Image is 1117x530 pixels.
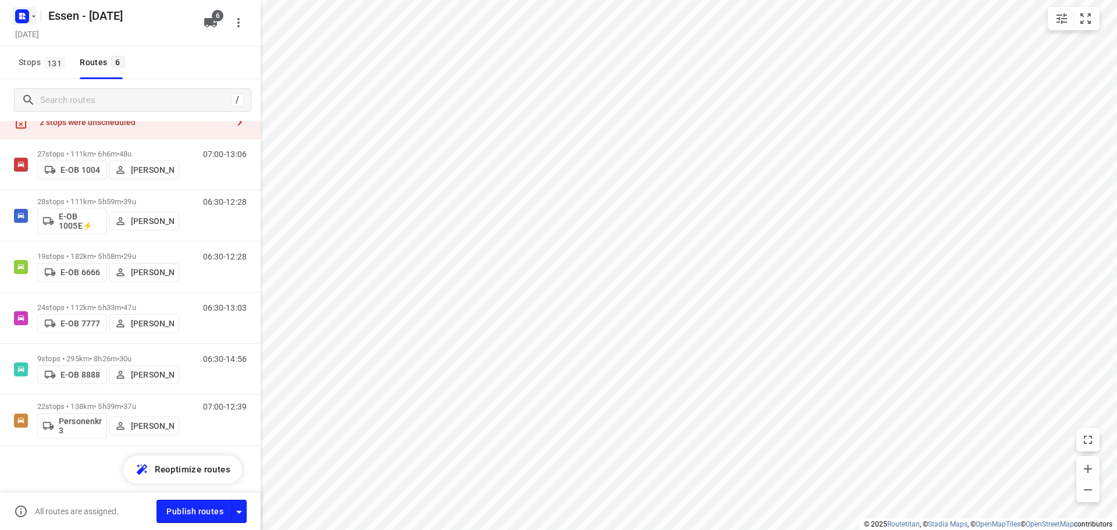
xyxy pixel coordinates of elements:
span: 29u [123,252,136,261]
div: small contained button group [1048,7,1100,30]
span: • [117,150,119,158]
p: E-OB 6666 [61,268,100,277]
div: Driver app settings [232,504,246,518]
li: © 2025 , © , © © contributors [864,520,1112,528]
a: Stadia Maps [928,520,967,528]
p: 9 stops • 295km • 8h26m [37,354,179,363]
p: E-OB 7777 [61,319,100,328]
button: E-OB 1005E⚡ [37,208,107,234]
p: 06:30-13:03 [203,303,247,312]
button: [PERSON_NAME] [109,161,179,179]
p: 27 stops • 111km • 6h6m [37,150,179,158]
div: / [231,94,244,106]
button: [PERSON_NAME] [109,365,179,384]
p: [PERSON_NAME] [131,165,174,175]
p: E-OB 1005E⚡ [59,212,102,230]
p: 07:00-12:39 [203,402,247,411]
button: [PERSON_NAME] [109,263,179,282]
span: • [121,197,123,206]
p: 24 stops • 112km • 6h33m [37,303,179,312]
p: 07:00-13:06 [203,150,247,159]
a: Routetitan [887,520,920,528]
span: 37u [123,402,136,411]
span: • [121,303,123,312]
span: 6 [212,10,223,22]
button: Map settings [1050,7,1073,30]
span: 30u [119,354,131,363]
button: Reoptimize routes [123,456,242,483]
p: 22 stops • 138km • 5h39m [37,402,179,411]
p: [PERSON_NAME] [131,319,174,328]
button: E-OB 8888 [37,365,107,384]
p: E-OB 1004 [61,165,100,175]
button: [PERSON_NAME] [109,314,179,333]
p: [PERSON_NAME] [131,216,174,226]
span: 39u [123,197,136,206]
input: Search routes [40,91,231,109]
button: E-OB 7777 [37,314,107,333]
button: E-OB 6666 [37,263,107,282]
p: E-OB 8888 [61,370,100,379]
p: 28 stops • 111km • 5h59m [37,197,179,206]
span: 131 [44,57,65,69]
span: • [121,252,123,261]
h5: Project date [10,27,44,41]
button: E-OB 1004 [37,161,107,179]
div: Routes [80,55,128,70]
button: 6 [199,11,222,34]
button: More [227,11,250,34]
a: OpenStreetMap [1026,520,1074,528]
p: 19 stops • 182km • 5h58m [37,252,179,261]
p: 06:30-14:56 [203,354,247,364]
span: 6 [111,56,125,67]
span: • [121,402,123,411]
span: Reoptimize routes [155,462,230,477]
span: Publish routes [166,504,223,519]
button: Publish routes [156,500,232,522]
button: Fit zoom [1074,7,1097,30]
button: Personenkraftwagen 3 [37,413,107,439]
button: [PERSON_NAME] [109,212,179,230]
span: • [117,354,119,363]
p: [PERSON_NAME] [131,268,174,277]
span: 47u [123,303,136,312]
h5: Rename [44,6,194,25]
p: 06:30-12:28 [203,197,247,207]
span: 48u [119,150,131,158]
button: [PERSON_NAME] [109,417,179,435]
p: All routes are assigned. [35,507,119,516]
a: OpenMapTiles [976,520,1020,528]
div: 2 stops were unscheduled [40,118,228,127]
span: Stops [19,55,68,70]
p: [PERSON_NAME] [131,370,174,379]
p: Personenkraftwagen 3 [59,417,102,435]
p: [PERSON_NAME] [131,421,174,431]
p: 06:30-12:28 [203,252,247,261]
